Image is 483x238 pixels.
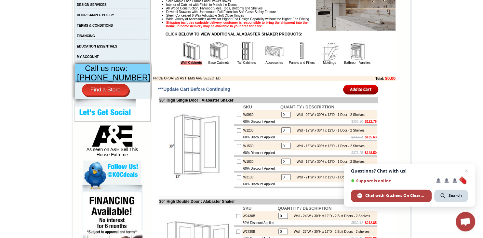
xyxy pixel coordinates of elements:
b: $212.85 [365,221,377,225]
div: Wall - 15"W x 30"H x 12"D - 1 Door - 2 Shelves [293,144,365,148]
td: 30" High Single Door : Alabaster Shaker [159,97,378,103]
td: 60% Discount Applied [243,135,280,140]
td: 60% Discount Applied [242,220,277,225]
div: Wall - 18"W x 30"H x 12"D - 1 Door - 2 Shelves [293,160,365,163]
a: DOOR SAMPLE POLICY [77,13,114,17]
a: Moldings [323,61,336,64]
span: ***Update Cart Before Continuing [158,87,230,92]
td: [PERSON_NAME] Blue Shaker [94,30,114,37]
img: 30'' High Single Door [159,109,233,183]
b: SKU [243,105,252,109]
b: $0.00 [385,76,396,81]
td: W1830 [243,157,280,166]
s: $306.90 [351,120,363,123]
s: $371.25 [351,151,363,155]
div: As seen on A&E Sell This House Extreme [83,125,141,161]
b: QUANTITY / DESCRIPTION [280,105,334,109]
a: Bathroom Vanities [344,61,370,64]
a: Panels and Fillers [289,61,315,64]
b: $122.76 [365,120,377,123]
div: Wall - 27"W x 30"H x 12"D - 2 Butt Doors - 2 shelves [290,230,369,233]
b: SKU [243,206,251,211]
a: TERMS & CONDITIONS [77,24,113,27]
a: Base Cabinets [208,61,229,64]
span: Chat with Kitchens On Clearance [351,190,432,202]
b: QUANTITY / DESCRIPTION [277,206,331,211]
div: Wall - 24"W x 30"H x 12"D - 2 Butt Doors - 2 Shelves [290,214,370,218]
img: Bathroom Vanities [347,41,367,61]
a: EDUCATION ESSENTIALS [77,45,117,48]
s: $532.12 [351,221,363,225]
a: Wall Cabinets [181,61,202,65]
s: $339.07 [351,135,363,139]
a: Tall Cabinets [237,61,256,64]
td: [PERSON_NAME] Yellow Walnut [18,30,37,37]
td: PRICE UPDATES AS ITEMS ARE SELECTED [153,76,340,81]
span: Dovetail Drawers with Undermount Full Extension Soft Close Safety Feature [166,10,276,14]
td: Baycreek Gray [59,30,75,36]
td: 60% Discount Applied [243,182,280,187]
div: Wall - 12"W x 30"H x 12"D - 1 Door - 2 Shelves [293,129,365,132]
td: 60% Discount Applied [243,150,280,155]
span: Chat with Kitchens On Clearance [365,193,425,199]
img: spacer.gif [17,18,18,19]
td: Black Pearl Shaker [115,30,131,37]
td: W1530 [243,141,280,150]
img: spacer.gif [93,18,94,19]
img: Panels and Fillers [292,41,312,61]
img: spacer.gif [58,18,59,19]
b: Total: [375,77,384,80]
span: Steel, Concealed 6-Way Adjustable Soft Close Hinges [166,14,244,17]
a: FINANCING [77,34,95,38]
td: W2130 [243,173,280,182]
a: MY ACCOUNT [77,55,99,59]
span: Support is online [351,178,432,183]
td: 30" High Double Door : Alabaster Shaker [159,199,378,204]
span: Questions? Chat with us! [351,168,468,174]
td: [PERSON_NAME] White Shaker [38,30,58,37]
a: Find a Store [82,84,129,96]
span: Search [449,193,462,199]
img: spacer.gif [37,18,38,19]
span: [PHONE_NUMBER] [77,73,150,82]
img: spacer.gif [114,18,115,19]
img: Tall Cabinets [237,41,256,61]
img: spacer.gif [75,18,76,19]
td: Bellmonte Maple [76,30,93,36]
span: Wide Variety of Accessories Allows for Higher End Design Capability without the Higher End Pricing [166,17,309,21]
td: W2730B [242,227,277,236]
img: Moldings [320,41,339,61]
a: DESIGN SERVICES [77,3,107,7]
img: Wall Cabinets [181,41,201,61]
span: Search [434,190,468,202]
span: All Wood Construction, Plywood Sides, Tops, Bottoms and Shelves [166,7,262,10]
img: Accessories [264,41,284,61]
td: 60% Discount Applied [243,119,280,124]
strong: CLICK BELOW TO VIEW ADDITIONAL ALABASTER SHAKER PRODUCTS: [166,32,302,36]
div: Wall - 21"W x 30"H x 12"D - 1 Door - 2 Shelves [293,175,365,179]
strong: Shipping includes curbside delivery, customer is responsible to bring the shipment into their hom... [166,21,310,28]
span: Call us now: [85,64,127,73]
span: Interior of Cabinet with Finish to Match the Doors [166,3,237,7]
input: Add to Cart [343,84,379,95]
b: $148.50 [365,151,377,155]
a: Open chat [456,212,475,231]
div: Wall - 09"W x 30"H x 12"D - 1 Door - 2 Shelves [293,113,365,117]
td: W2430B [242,211,277,220]
img: Base Cabinets [209,41,229,61]
td: W1230 [243,126,280,135]
b: $135.63 [365,135,377,139]
td: 60% Discount Applied [243,166,280,171]
a: Accessories [265,61,283,64]
td: W0930 [243,110,280,119]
